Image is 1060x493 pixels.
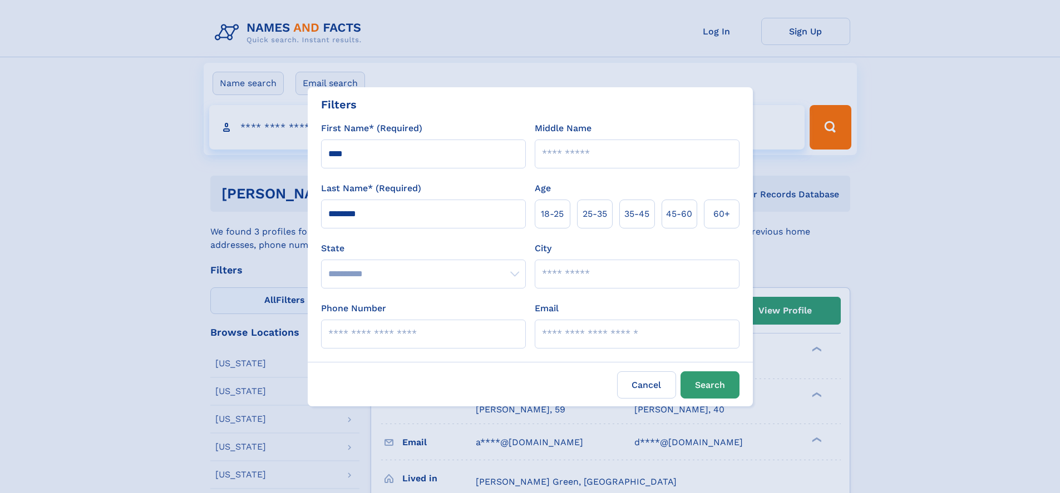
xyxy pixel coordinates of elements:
[321,96,357,113] div: Filters
[535,182,551,195] label: Age
[666,207,692,221] span: 45‑60
[535,302,559,315] label: Email
[321,302,386,315] label: Phone Number
[535,242,551,255] label: City
[713,207,730,221] span: 60+
[624,207,649,221] span: 35‑45
[321,122,422,135] label: First Name* (Required)
[583,207,607,221] span: 25‑35
[617,371,676,399] label: Cancel
[535,122,591,135] label: Middle Name
[541,207,564,221] span: 18‑25
[321,182,421,195] label: Last Name* (Required)
[321,242,526,255] label: State
[681,371,739,399] button: Search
